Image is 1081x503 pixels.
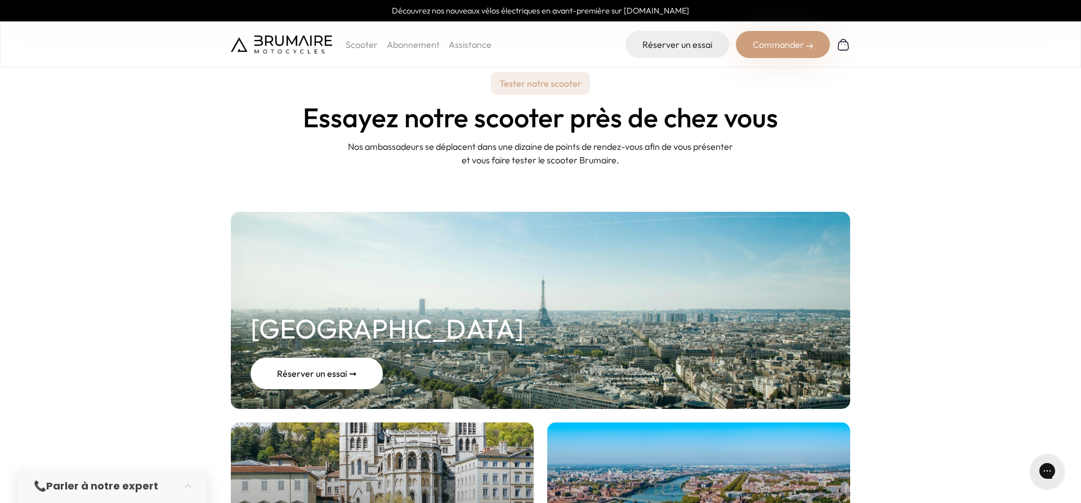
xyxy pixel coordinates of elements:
[806,43,813,50] img: right-arrow-2.png
[491,72,590,95] p: Tester notre scooter
[387,39,440,50] a: Abonnement
[231,212,850,409] a: [GEOGRAPHIC_DATA] Réserver un essai ➞
[251,358,383,389] div: Réserver un essai ➞
[231,35,332,54] img: Brumaire Motocycles
[303,104,778,131] h1: Essayez notre scooter près de chez vous
[346,38,378,51] p: Scooter
[1025,450,1070,492] iframe: Gorgias live chat messenger
[736,31,830,58] div: Commander
[837,38,850,51] img: Panier
[343,140,738,167] p: Nos ambassadeurs se déplacent dans une dizaine de points de rendez-vous afin de vous présenter et...
[626,31,729,58] a: Réserver un essai
[449,39,492,50] a: Assistance
[251,308,524,349] h2: [GEOGRAPHIC_DATA]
